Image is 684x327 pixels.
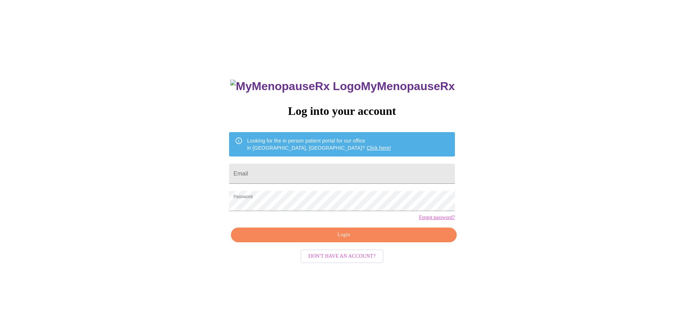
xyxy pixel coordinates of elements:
[247,134,391,154] div: Looking for the in person patient portal for our office in [GEOGRAPHIC_DATA], [GEOGRAPHIC_DATA]?
[230,80,455,93] h3: MyMenopauseRx
[299,253,385,259] a: Don't have an account?
[301,249,383,263] button: Don't have an account?
[229,104,455,118] h3: Log into your account
[419,215,455,220] a: Forgot password?
[308,252,376,261] span: Don't have an account?
[231,228,456,242] button: Login
[239,230,448,239] span: Login
[367,145,391,151] a: Click here!
[230,80,361,93] img: MyMenopauseRx Logo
